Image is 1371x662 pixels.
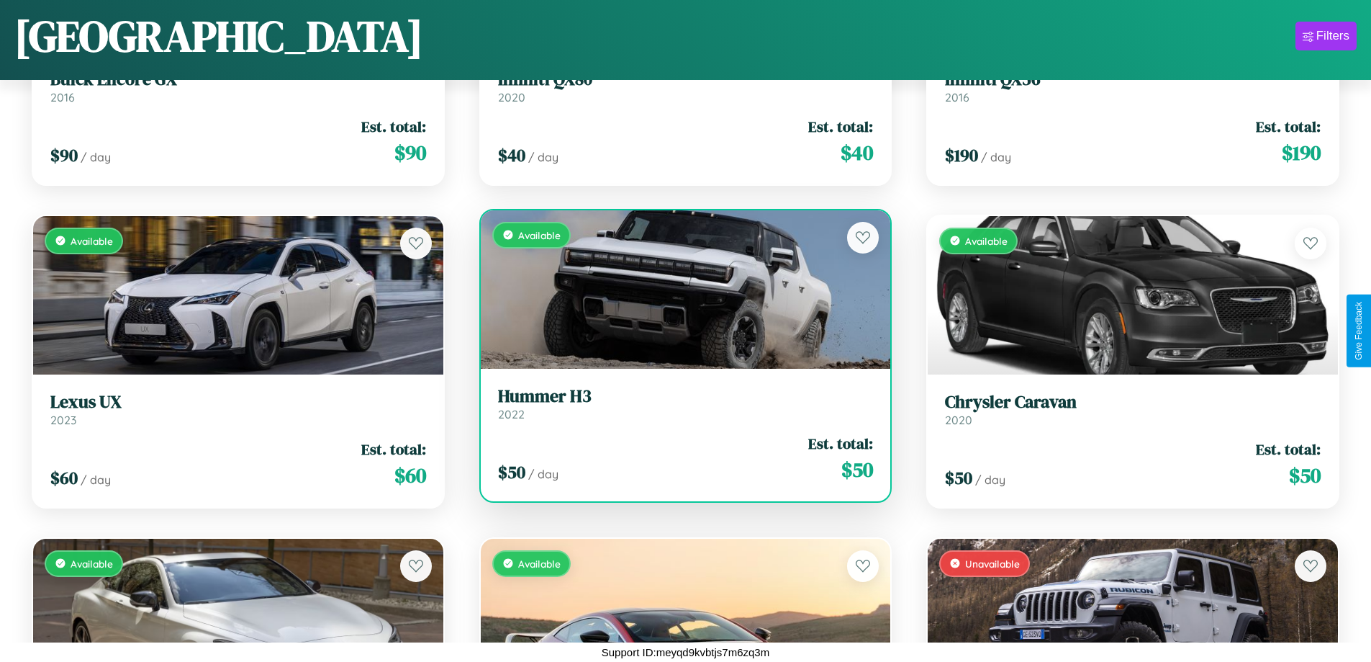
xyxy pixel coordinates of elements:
[975,473,1005,487] span: / day
[841,138,873,167] span: $ 40
[50,413,76,427] span: 2023
[528,467,558,481] span: / day
[841,455,873,484] span: $ 50
[1295,22,1357,50] button: Filters
[81,150,111,164] span: / day
[945,392,1321,427] a: Chrysler Caravan2020
[945,392,1321,413] h3: Chrysler Caravan
[1289,461,1321,490] span: $ 50
[498,90,525,104] span: 2020
[945,90,969,104] span: 2016
[50,466,78,490] span: $ 60
[498,69,874,104] a: Infiniti QX802020
[14,6,423,66] h1: [GEOGRAPHIC_DATA]
[945,69,1321,104] a: Infiniti QX562016
[498,69,874,90] h3: Infiniti QX80
[602,643,769,662] p: Support ID: meyqd9kvbtjs7m6zq3m
[498,460,525,484] span: $ 50
[1256,439,1321,460] span: Est. total:
[945,466,972,490] span: $ 50
[498,386,874,421] a: Hummer H32022
[50,90,75,104] span: 2016
[945,413,972,427] span: 2020
[945,143,978,167] span: $ 190
[808,433,873,454] span: Est. total:
[498,407,525,421] span: 2022
[50,69,426,90] h3: Buick Encore GX
[528,150,558,164] span: / day
[1256,116,1321,137] span: Est. total:
[361,439,426,460] span: Est. total:
[50,392,426,413] h3: Lexus UX
[71,235,113,247] span: Available
[518,229,561,241] span: Available
[394,138,426,167] span: $ 90
[394,461,426,490] span: $ 60
[50,392,426,427] a: Lexus UX2023
[965,558,1020,570] span: Unavailable
[361,116,426,137] span: Est. total:
[1354,302,1364,360] div: Give Feedback
[808,116,873,137] span: Est. total:
[1316,29,1349,43] div: Filters
[498,143,525,167] span: $ 40
[71,558,113,570] span: Available
[1282,138,1321,167] span: $ 190
[965,235,1008,247] span: Available
[945,69,1321,90] h3: Infiniti QX56
[50,69,426,104] a: Buick Encore GX2016
[50,143,78,167] span: $ 90
[981,150,1011,164] span: / day
[498,386,874,407] h3: Hummer H3
[518,558,561,570] span: Available
[81,473,111,487] span: / day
